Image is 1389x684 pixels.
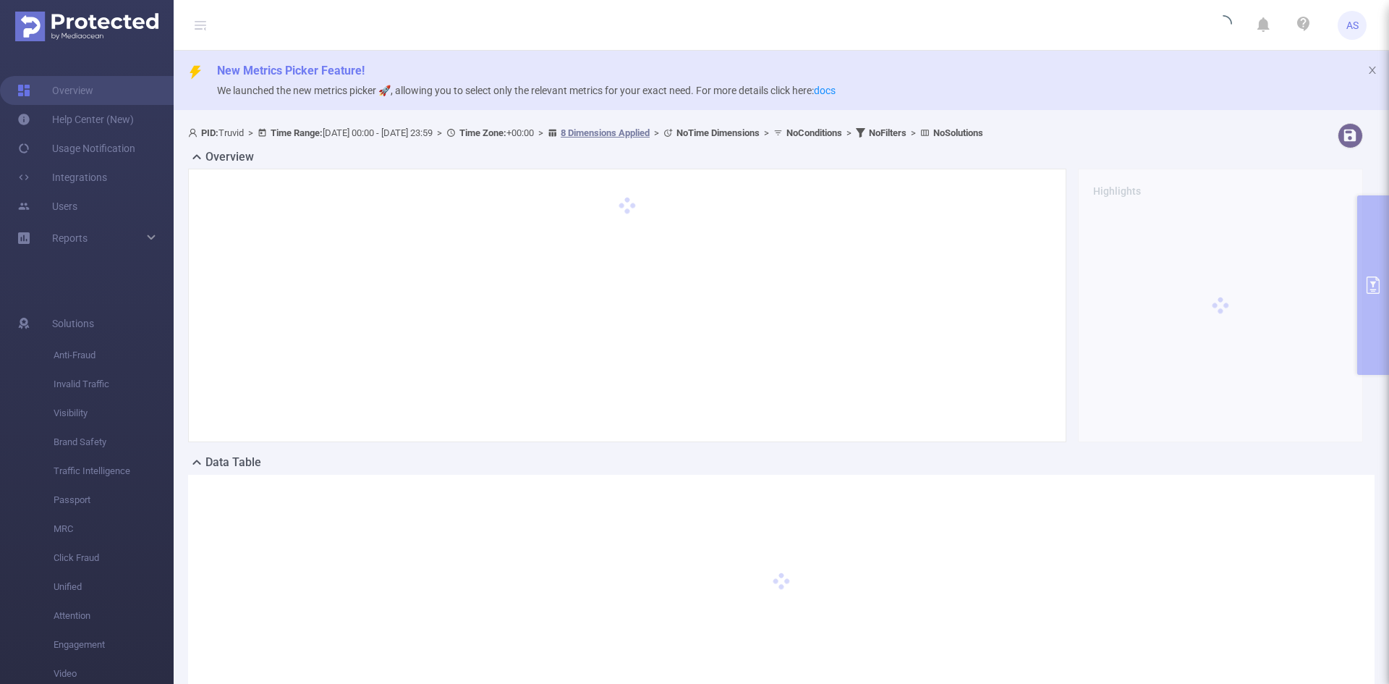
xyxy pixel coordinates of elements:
i: icon: thunderbolt [188,65,203,80]
span: Visibility [54,399,174,428]
b: Time Zone: [459,127,506,138]
h2: Data Table [205,454,261,471]
span: Click Fraud [54,544,174,573]
button: icon: close [1367,62,1377,78]
a: Integrations [17,163,107,192]
b: No Filters [869,127,906,138]
span: New Metrics Picker Feature! [217,64,365,77]
span: Traffic Intelligence [54,457,174,486]
span: > [433,127,446,138]
span: Unified [54,573,174,601]
span: Engagement [54,630,174,659]
span: Invalid Traffic [54,370,174,399]
span: Passport [54,486,174,515]
span: MRC [54,515,174,544]
span: Attention [54,601,174,630]
i: icon: user [188,128,201,138]
span: > [650,127,663,138]
span: Anti-Fraud [54,341,174,370]
u: 8 Dimensions Applied [561,127,650,138]
span: Brand Safety [54,428,174,457]
b: No Solutions [933,127,983,138]
a: Usage Notification [17,134,135,163]
span: > [244,127,258,138]
b: No Time Dimensions [676,127,760,138]
h2: Overview [205,148,254,166]
b: No Conditions [786,127,842,138]
i: icon: loading [1215,15,1232,35]
a: docs [814,85,836,96]
span: > [534,127,548,138]
b: PID: [201,127,218,138]
img: Protected Media [15,12,158,41]
a: Users [17,192,77,221]
span: Reports [52,232,88,244]
span: > [842,127,856,138]
span: Truvid [DATE] 00:00 - [DATE] 23:59 +00:00 [188,127,983,138]
span: > [760,127,773,138]
a: Reports [52,224,88,253]
span: AS [1346,11,1359,40]
b: Time Range: [271,127,323,138]
span: > [906,127,920,138]
span: Solutions [52,309,94,338]
a: Overview [17,76,93,105]
i: icon: close [1367,65,1377,75]
span: We launched the new metrics picker 🚀, allowing you to select only the relevant metrics for your e... [217,85,836,96]
a: Help Center (New) [17,105,134,134]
